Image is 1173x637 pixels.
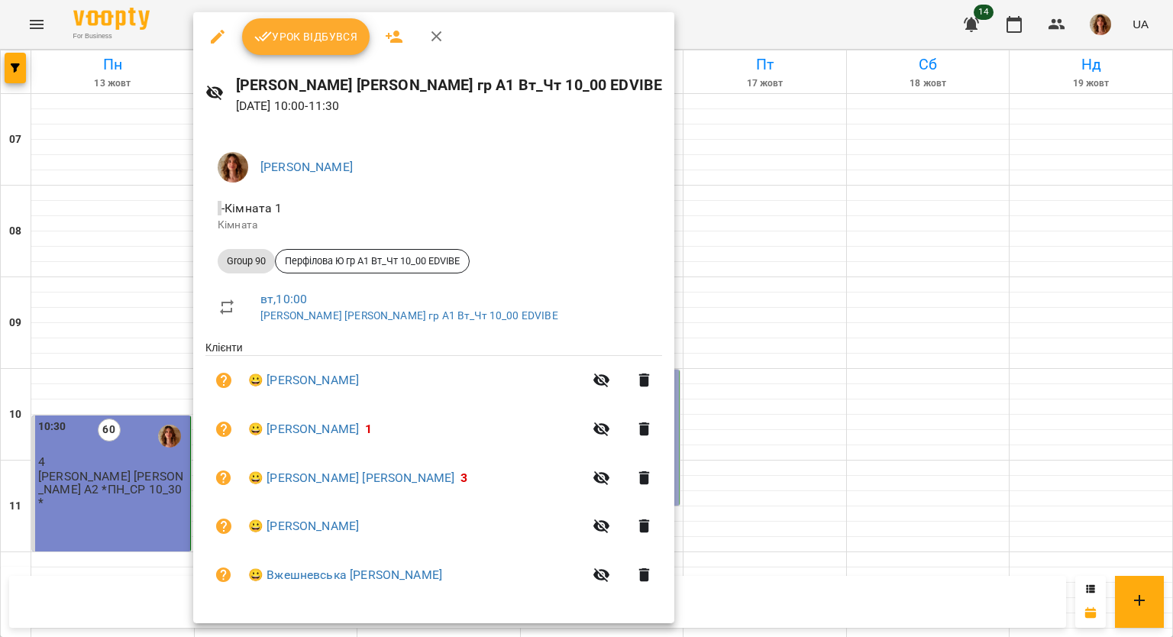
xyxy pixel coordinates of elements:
[248,371,359,390] a: 😀 [PERSON_NAME]
[205,557,242,593] button: Візит ще не сплачено. Додати оплату?
[365,422,372,436] span: 1
[218,218,650,233] p: Кімната
[218,201,286,215] span: - Кімната 1
[275,249,470,273] div: Перфілова Ю гр А1 Вт_Чт 10_00 EDVIBE
[205,460,242,496] button: Візит ще не сплачено. Додати оплату?
[205,340,662,605] ul: Клієнти
[218,152,248,183] img: d73ace202ee2ff29bce2c456c7fd2171.png
[205,508,242,545] button: Візит ще не сплачено. Додати оплату?
[276,254,469,268] span: Перфілова Ю гр А1 Вт_Чт 10_00 EDVIBE
[236,97,663,115] p: [DATE] 10:00 - 11:30
[242,18,370,55] button: Урок відбувся
[236,73,663,97] h6: [PERSON_NAME] [PERSON_NAME] гр А1 Вт_Чт 10_00 EDVIBE
[260,309,558,322] a: [PERSON_NAME] [PERSON_NAME] гр А1 Вт_Чт 10_00 EDVIBE
[260,292,307,306] a: вт , 10:00
[205,362,242,399] button: Візит ще не сплачено. Додати оплату?
[260,160,353,174] a: [PERSON_NAME]
[248,566,442,584] a: 😀 Вжешневська [PERSON_NAME]
[460,470,467,485] span: 3
[254,27,358,46] span: Урок відбувся
[205,411,242,448] button: Візит ще не сплачено. Додати оплату?
[248,469,454,487] a: 😀 [PERSON_NAME] [PERSON_NAME]
[218,254,275,268] span: Group 90
[248,420,359,438] a: 😀 [PERSON_NAME]
[248,517,359,535] a: 😀 [PERSON_NAME]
